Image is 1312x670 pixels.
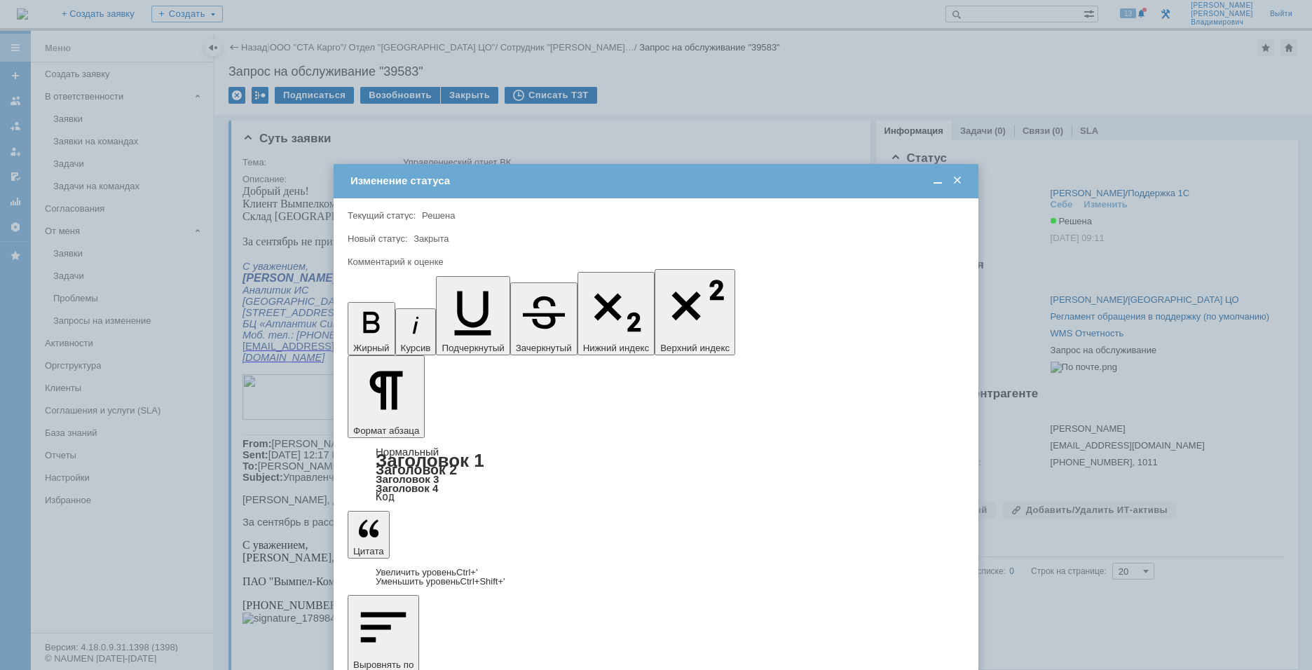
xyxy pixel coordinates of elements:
[460,576,505,587] span: Ctrl+Shift+'
[422,210,455,221] span: Решена
[348,210,416,221] label: Текущий статус:
[348,447,964,502] div: Формат абзаца
[516,343,572,353] span: Зачеркнутый
[348,257,962,266] div: Комментарий к оценке
[348,302,395,355] button: Жирный
[348,511,390,559] button: Цитата
[376,450,484,471] a: Заголовок 1
[376,473,439,485] a: Заголовок 3
[348,355,425,438] button: Формат абзаца
[401,343,431,353] span: Курсив
[376,491,395,503] a: Код
[510,282,578,355] button: Зачеркнутый
[436,276,510,355] button: Подчеркнутый
[583,343,650,353] span: Нижний индекс
[376,576,505,587] a: Decrease
[348,233,408,244] label: Новый статус:
[578,272,655,355] button: Нижний индекс
[353,425,419,436] span: Формат абзаца
[353,343,390,353] span: Жирный
[376,567,477,577] a: Increase
[353,546,384,556] span: Цитата
[655,269,735,355] button: Верхний индекс
[456,567,477,577] span: Ctrl+'
[660,343,730,353] span: Верхний индекс
[395,308,437,355] button: Курсив
[376,446,439,458] a: Нормальный
[442,343,504,353] span: Подчеркнутый
[414,233,449,244] span: Закрыта
[950,175,964,187] span: Закрыть
[350,175,964,187] div: Изменение статуса
[353,659,414,670] span: Выровнять по
[931,175,945,187] span: Свернуть (Ctrl + M)
[376,482,438,494] a: Заголовок 4
[376,462,457,477] a: Заголовок 2
[348,568,964,586] div: Цитата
